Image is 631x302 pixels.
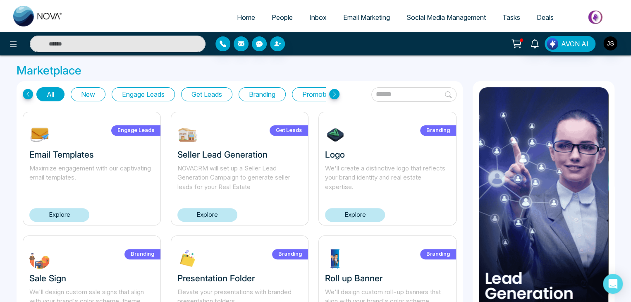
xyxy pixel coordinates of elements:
[420,125,456,136] label: Branding
[177,164,302,192] p: NOVACRM will set up a Seller Lead Generation Campaign to generate seller leads for your Real Estate
[547,38,558,50] img: Lead Flow
[177,273,302,283] h3: Presentation Folder
[420,249,456,259] label: Branding
[229,10,263,25] a: Home
[325,208,385,222] a: Explore
[502,13,520,22] span: Tasks
[309,13,327,22] span: Inbox
[566,8,626,26] img: Market-place.gif
[112,87,175,101] button: Engage Leads
[239,87,286,101] button: Branding
[13,6,63,26] img: Nova CRM Logo
[325,164,450,192] p: We'll create a distinctive logo that reflects your brand identity and real estate expertise.
[406,13,486,22] span: Social Media Management
[177,149,302,160] h3: Seller Lead Generation
[325,273,450,283] h3: Roll up Banner
[29,149,154,160] h3: Email Templates
[325,125,346,145] img: 7tHiu1732304639.jpg
[124,249,160,259] label: Branding
[272,249,308,259] label: Branding
[270,125,308,136] label: Get Leads
[17,64,614,78] h3: Marketplace
[177,125,198,145] img: W9EOY1739212645.jpg
[325,248,346,269] img: ptdrg1732303548.jpg
[494,10,528,25] a: Tasks
[325,149,450,160] h3: Logo
[29,248,50,269] img: FWbuT1732304245.jpg
[181,87,232,101] button: Get Leads
[263,10,301,25] a: People
[537,13,554,22] span: Deals
[292,87,363,101] button: Promote Listings
[237,13,255,22] span: Home
[29,164,154,192] p: Maximize engagement with our captivating email templates.
[398,10,494,25] a: Social Media Management
[29,125,50,145] img: NOmgJ1742393483.jpg
[603,36,617,50] img: User Avatar
[343,13,390,22] span: Email Marketing
[335,10,398,25] a: Email Marketing
[603,274,623,294] div: Open Intercom Messenger
[545,36,595,52] button: AVON AI
[272,13,293,22] span: People
[111,125,160,136] label: Engage Leads
[528,10,562,25] a: Deals
[301,10,335,25] a: Inbox
[29,273,154,283] h3: Sale Sign
[71,87,105,101] button: New
[177,208,237,222] a: Explore
[177,248,198,269] img: XLP2c1732303713.jpg
[36,87,65,101] button: All
[29,208,89,222] a: Explore
[561,39,588,49] span: AVON AI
